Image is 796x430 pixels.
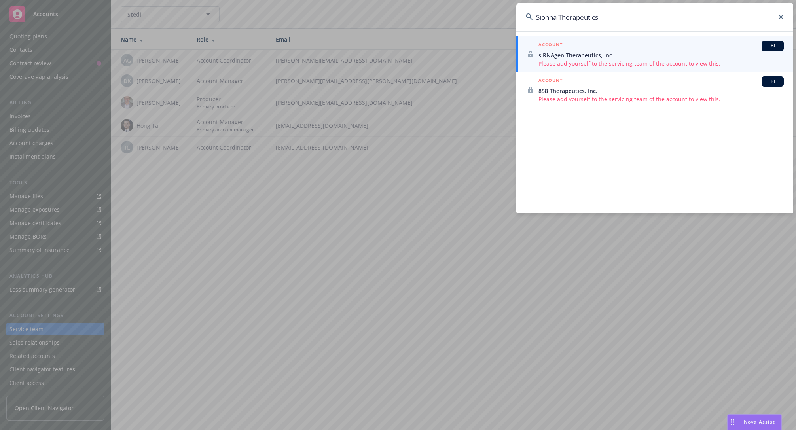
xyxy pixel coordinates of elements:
span: 858 Therapeutics, Inc. [538,87,784,95]
span: BI [765,42,781,49]
span: BI [765,78,781,85]
input: Search... [516,3,793,31]
h5: ACCOUNT [538,76,563,86]
div: Drag to move [728,415,737,430]
span: Please add yourself to the servicing team of the account to view this. [538,95,784,103]
h5: ACCOUNT [538,41,563,50]
span: siRNAgen Therapeutics, Inc. [538,51,784,59]
button: Nova Assist [727,414,782,430]
a: ACCOUNTBI858 Therapeutics, Inc.Please add yourself to the servicing team of the account to view t... [516,72,793,108]
a: ACCOUNTBIsiRNAgen Therapeutics, Inc.Please add yourself to the servicing team of the account to v... [516,36,793,72]
span: Please add yourself to the servicing team of the account to view this. [538,59,784,68]
span: Nova Assist [744,419,775,425]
